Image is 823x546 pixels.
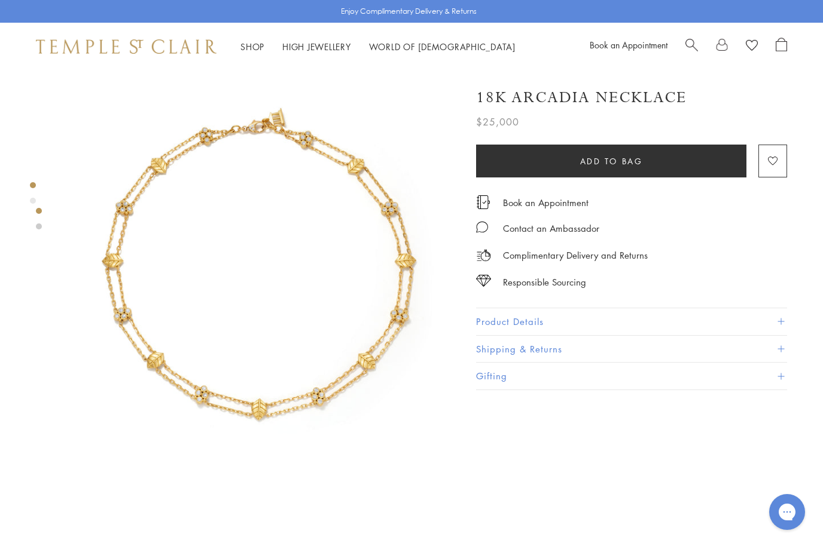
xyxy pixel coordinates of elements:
button: Add to bag [476,145,746,177]
span: Add to bag [580,155,643,168]
div: Contact an Ambassador [503,221,599,236]
a: Search [685,38,698,56]
img: icon_sourcing.svg [476,275,491,287]
img: icon_delivery.svg [476,248,491,263]
p: Complimentary Delivery and Returns [503,248,648,263]
img: 18K Arcadia Necklace [60,70,458,468]
a: View Wishlist [746,38,758,56]
div: Responsible Sourcing [503,275,586,290]
span: $25,000 [476,114,519,130]
iframe: Gorgias live chat messenger [763,490,811,534]
button: Shipping & Returns [476,336,787,363]
a: Book an Appointment [590,39,667,51]
a: ShopShop [240,41,264,53]
h1: 18K Arcadia Necklace [476,87,687,108]
a: Open Shopping Bag [776,38,787,56]
img: icon_appointment.svg [476,195,490,209]
nav: Main navigation [240,39,516,54]
a: High JewelleryHigh Jewellery [282,41,351,53]
img: MessageIcon-01_2.svg [476,221,488,233]
button: Product Details [476,308,787,335]
a: Book an Appointment [503,196,589,209]
button: Gifting [476,363,787,389]
div: Product gallery navigation [30,179,36,213]
a: World of [DEMOGRAPHIC_DATA]World of [DEMOGRAPHIC_DATA] [369,41,516,53]
img: Temple St. Clair [36,39,217,54]
p: Enjoy Complimentary Delivery & Returns [341,5,477,17]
